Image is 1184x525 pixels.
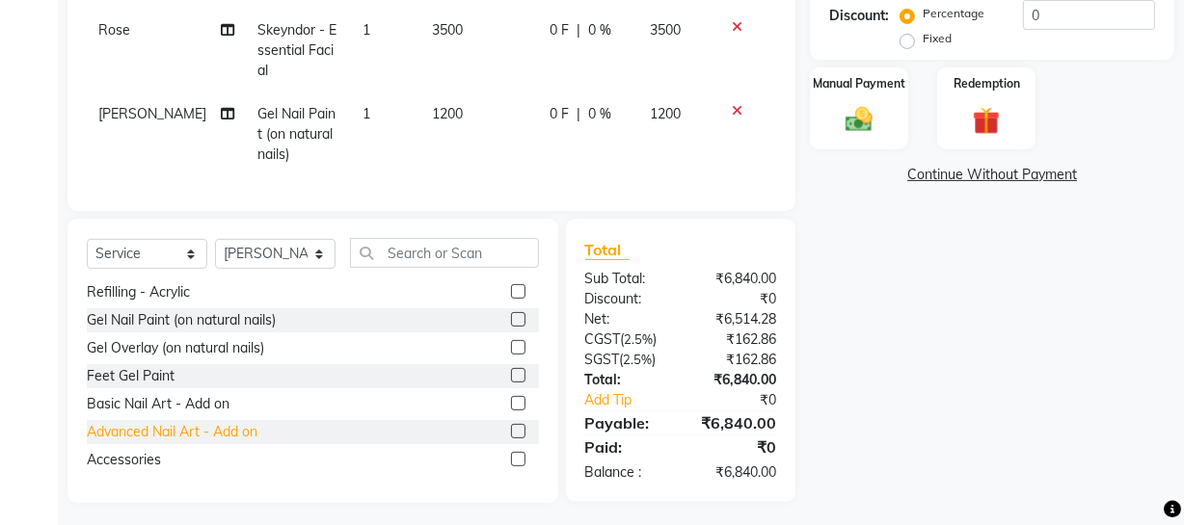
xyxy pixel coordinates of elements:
[571,462,681,483] div: Balance :
[681,309,791,329] div: ₹6,514.28
[650,105,681,122] span: 1200
[829,6,889,26] div: Discount:
[585,240,630,260] span: Total
[577,104,580,124] span: |
[571,309,681,329] div: Net:
[954,75,1020,92] label: Redemption
[624,352,653,367] span: 2.5%
[813,75,905,92] label: Manual Payment
[571,289,681,309] div: Discount:
[681,435,791,459] div: ₹0
[571,370,681,390] div: Total:
[432,105,463,122] span: 1200
[588,104,611,124] span: 0 %
[585,351,620,368] span: SGST
[87,366,175,386] div: Feet Gel Paint
[257,21,336,79] span: Skeyndor - Essential Facial
[87,394,229,414] div: Basic Nail Art - Add on
[681,350,791,370] div: ₹162.86
[577,20,580,40] span: |
[681,269,791,289] div: ₹6,840.00
[98,105,206,122] span: [PERSON_NAME]
[681,329,791,350] div: ₹162.86
[87,338,264,358] div: Gel Overlay (on natural nails)
[681,289,791,309] div: ₹0
[257,105,336,163] span: Gel Nail Paint (on natural nails)
[571,350,681,370] div: ( )
[571,390,699,410] a: Add Tip
[571,435,681,459] div: Paid:
[650,21,681,39] span: 3500
[625,331,654,347] span: 2.5%
[363,105,370,122] span: 1
[87,422,257,442] div: Advanced Nail Art - Add on
[964,104,1009,138] img: _gift.svg
[87,282,190,302] div: Refilling - Acrylic
[363,21,370,39] span: 1
[432,21,463,39] span: 3500
[923,30,952,47] label: Fixed
[98,21,130,39] span: Rose
[571,269,681,289] div: Sub Total:
[837,104,881,136] img: _cash.svg
[681,411,791,434] div: ₹6,840.00
[681,370,791,390] div: ₹6,840.00
[571,329,681,350] div: ( )
[87,450,161,470] div: Accessories
[571,411,681,434] div: Payable:
[550,20,569,40] span: 0 F
[923,5,984,22] label: Percentage
[550,104,569,124] span: 0 F
[814,165,1171,185] a: Continue Without Payment
[350,238,539,268] input: Search or Scan
[681,462,791,483] div: ₹6,840.00
[87,310,276,330] div: Gel Nail Paint (on natural nails)
[699,390,791,410] div: ₹0
[588,20,611,40] span: 0 %
[585,330,621,348] span: CGST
